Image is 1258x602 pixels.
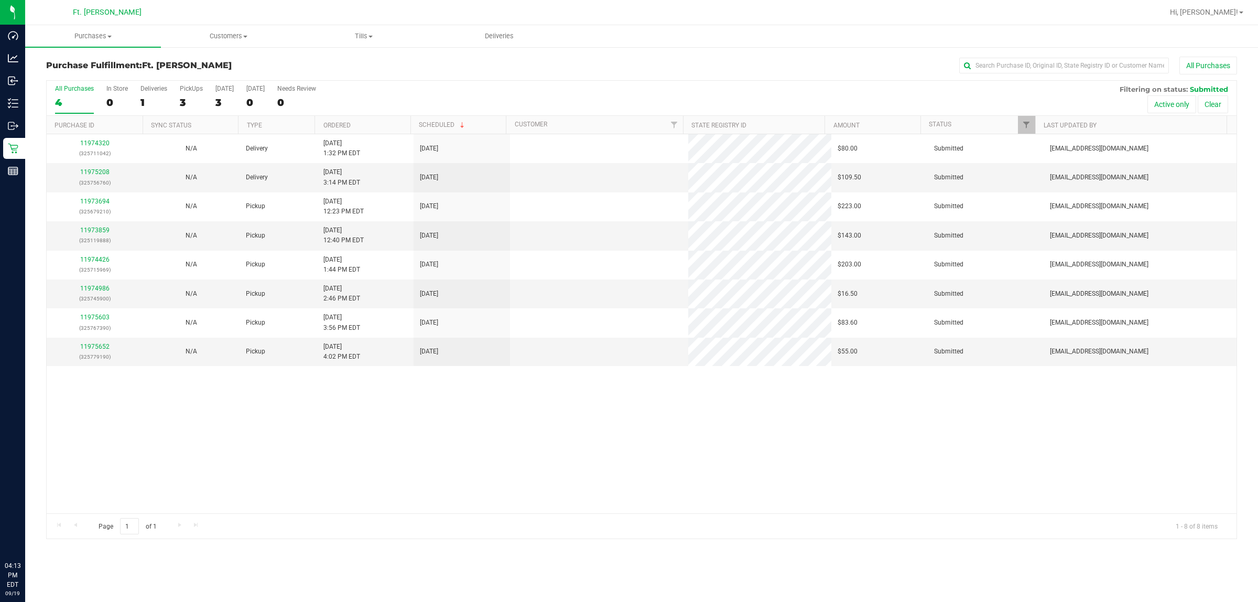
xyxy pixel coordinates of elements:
p: (325711042) [53,148,137,158]
span: [EMAIL_ADDRESS][DOMAIN_NAME] [1050,201,1148,211]
a: 11975603 [80,314,110,321]
div: 3 [215,96,234,109]
div: 0 [106,96,128,109]
span: Not Applicable [186,232,197,239]
iframe: Resource center [10,518,42,550]
span: [DATE] [420,173,438,182]
div: 0 [246,96,265,109]
div: In Store [106,85,128,92]
span: [DATE] 2:46 PM EDT [323,284,360,304]
span: Not Applicable [186,174,197,181]
a: 11974320 [80,139,110,147]
span: Not Applicable [186,261,197,268]
span: Not Applicable [186,290,197,297]
div: All Purchases [55,85,94,92]
span: Submitted [934,201,963,211]
input: 1 [120,518,139,534]
button: All Purchases [1179,57,1237,74]
a: 11973694 [80,198,110,205]
span: Not Applicable [186,145,197,152]
p: (325679210) [53,207,137,217]
div: [DATE] [215,85,234,92]
a: Amount [833,122,860,129]
p: (325715969) [53,265,137,275]
span: $55.00 [838,347,858,357]
span: Not Applicable [186,319,197,326]
inline-svg: Analytics [8,53,18,63]
span: Submitted [934,173,963,182]
span: $143.00 [838,231,861,241]
div: 3 [180,96,203,109]
input: Search Purchase ID, Original ID, State Registry ID or Customer Name... [959,58,1169,73]
div: 4 [55,96,94,109]
a: Purchase ID [55,122,94,129]
button: Clear [1198,95,1228,113]
a: 11974986 [80,285,110,292]
span: [EMAIL_ADDRESS][DOMAIN_NAME] [1050,318,1148,328]
span: [EMAIL_ADDRESS][DOMAIN_NAME] [1050,260,1148,270]
a: Customer [515,121,547,128]
button: Active only [1147,95,1196,113]
span: [DATE] 3:14 PM EDT [323,167,360,187]
span: Submitted [934,347,963,357]
span: [DATE] [420,144,438,154]
span: Pickup [246,318,265,328]
span: Ft. [PERSON_NAME] [73,8,142,17]
span: Filtering on status: [1120,85,1188,93]
span: [DATE] [420,231,438,241]
button: N/A [186,289,197,299]
span: Delivery [246,144,268,154]
span: Submitted [934,260,963,270]
span: Submitted [934,231,963,241]
p: (325767390) [53,323,137,333]
p: (325119888) [53,235,137,245]
span: Submitted [934,144,963,154]
span: [DATE] 12:40 PM EDT [323,225,364,245]
inline-svg: Retail [8,143,18,154]
span: Submitted [934,318,963,328]
button: N/A [186,201,197,211]
a: Scheduled [419,121,467,128]
a: 11973859 [80,227,110,234]
a: Customers [161,25,297,47]
a: Type [247,122,262,129]
a: 11974426 [80,256,110,263]
a: Tills [296,25,432,47]
div: 0 [277,96,316,109]
span: Pickup [246,260,265,270]
p: (325779190) [53,352,137,362]
span: [DATE] [420,260,438,270]
span: Tills [297,31,431,41]
span: Not Applicable [186,348,197,355]
span: Delivery [246,173,268,182]
a: Last Updated By [1044,122,1097,129]
span: Hi, [PERSON_NAME]! [1170,8,1238,16]
h3: Purchase Fulfillment: [46,61,443,70]
p: (325756760) [53,178,137,188]
span: [DATE] [420,318,438,328]
a: Purchases [25,25,161,47]
span: [DATE] 1:44 PM EDT [323,255,360,275]
span: Submitted [934,289,963,299]
span: $109.50 [838,173,861,182]
span: Pickup [246,231,265,241]
span: [DATE] 3:56 PM EDT [323,313,360,332]
span: [EMAIL_ADDRESS][DOMAIN_NAME] [1050,289,1148,299]
p: (325745900) [53,294,137,304]
span: 1 - 8 of 8 items [1167,518,1226,534]
button: N/A [186,173,197,182]
span: [EMAIL_ADDRESS][DOMAIN_NAME] [1050,144,1148,154]
span: Pickup [246,347,265,357]
div: 1 [140,96,167,109]
span: Purchases [25,31,161,41]
div: Needs Review [277,85,316,92]
button: N/A [186,318,197,328]
span: [DATE] [420,289,438,299]
button: N/A [186,347,197,357]
div: [DATE] [246,85,265,92]
button: N/A [186,260,197,270]
a: Sync Status [151,122,191,129]
button: N/A [186,144,197,154]
span: [DATE] 12:23 PM EDT [323,197,364,217]
a: Ordered [323,122,351,129]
